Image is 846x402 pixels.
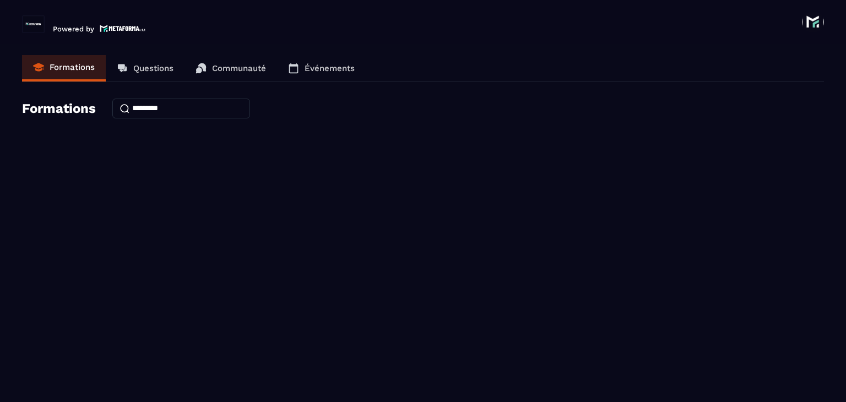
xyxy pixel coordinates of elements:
[22,101,96,116] h4: Formations
[22,15,45,33] img: logo-branding
[106,55,185,82] a: Questions
[277,55,366,82] a: Événements
[212,63,266,73] p: Communauté
[100,24,146,33] img: logo
[185,55,277,82] a: Communauté
[133,63,173,73] p: Questions
[305,63,355,73] p: Événements
[50,62,95,72] p: Formations
[53,25,94,33] p: Powered by
[22,55,106,82] a: Formations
